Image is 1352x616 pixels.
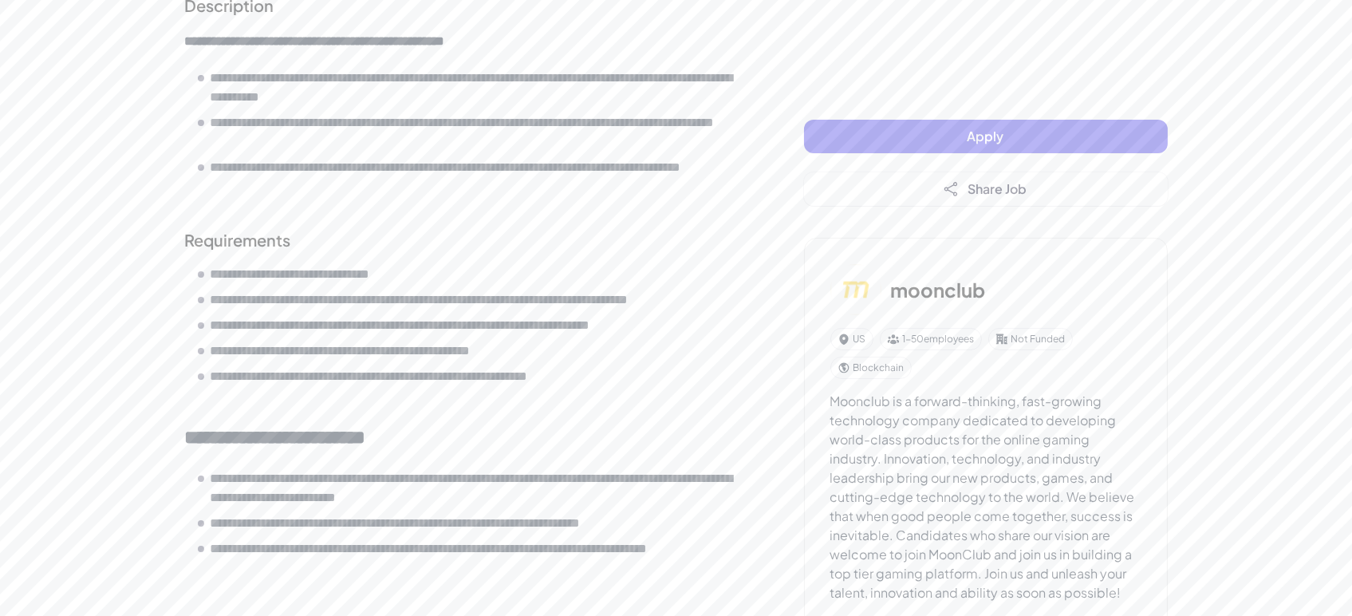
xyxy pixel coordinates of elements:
[804,120,1168,153] button: Apply
[988,328,1073,350] div: Not Funded
[968,128,1004,144] span: Apply
[830,357,912,379] div: Blockchain
[185,228,740,252] h2: Requirements
[830,264,881,315] img: mo
[830,328,873,350] div: US
[804,172,1168,206] button: Share Job
[830,392,1141,602] div: Moonclub is a forward-thinking, fast-growing technology company dedicated to developing world-cla...
[968,180,1027,197] span: Share Job
[891,275,986,304] h3: moonclub
[880,328,982,350] div: 1-50 employees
